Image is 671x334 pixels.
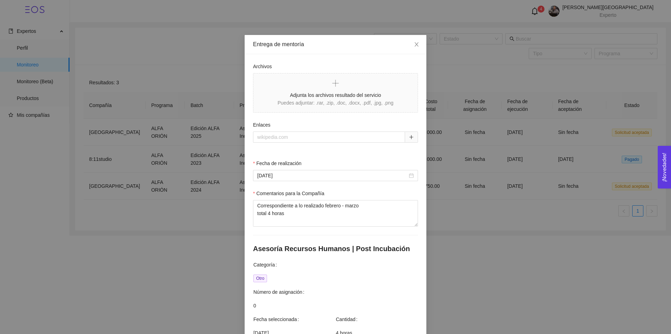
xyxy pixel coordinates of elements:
[277,100,394,106] span: Puedes adjuntar: .rar, .zip, .doc, .docx, .pdf, .jpg, .png
[407,35,426,55] button: Close
[253,132,405,143] input: wikipedia.com
[414,42,419,47] span: close
[253,315,302,323] span: Fecha seleccionada
[277,91,394,99] span: Adjunta los archivos resultado del servicio
[253,41,418,48] div: Entrega de mentoría
[253,121,270,129] label: Enlaces
[253,275,267,282] span: Otro
[253,190,324,197] label: Comentarios para la Compañía
[253,261,280,269] span: Categoría
[257,172,407,179] input: Fecha de realización
[253,159,302,167] label: Fecha de realización
[253,63,272,70] label: Archivos
[331,79,340,87] span: plus
[253,288,307,296] span: Número de asignación
[253,200,418,227] textarea: Comentarios para la Compañía
[409,135,414,140] span: plus
[253,302,418,310] span: 0
[253,244,418,254] h4: Asesoría Recursos Humanos | Post Incubación
[336,315,360,323] span: Cantidad
[253,73,418,112] span: Adjunta los archivos resultado del servicioPuedes adjuntar: .rar, .zip, .doc, .docx, .pdf, .jpg, ...
[658,146,671,189] button: Open Feedback Widget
